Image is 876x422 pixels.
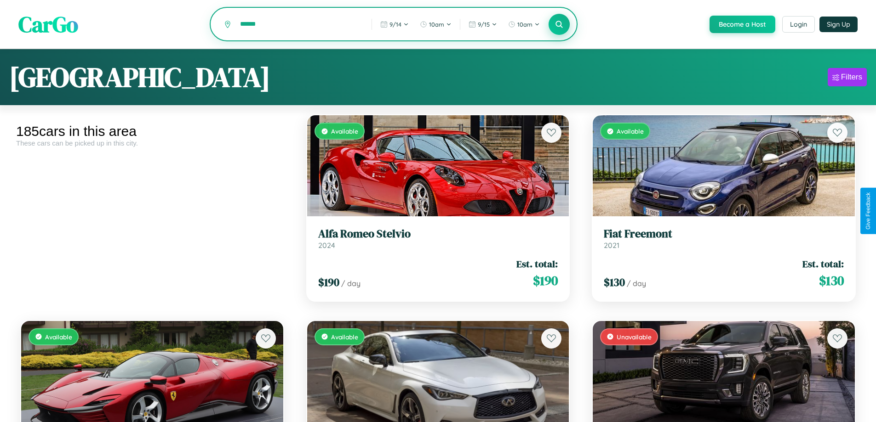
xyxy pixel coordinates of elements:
span: CarGo [18,9,78,39]
button: Login [782,16,815,33]
span: $ 130 [819,271,844,290]
button: 9/14 [376,17,413,32]
span: Unavailable [617,333,652,341]
button: 9/15 [464,17,502,32]
button: 10am [504,17,544,32]
span: Est. total: [802,257,844,270]
a: Fiat Freemont2021 [604,227,844,250]
span: 10am [517,21,532,28]
span: Available [45,333,72,341]
h3: Alfa Romeo Stelvio [318,227,558,241]
span: 9 / 14 [389,21,401,28]
a: Alfa Romeo Stelvio2024 [318,227,558,250]
span: 9 / 15 [478,21,490,28]
span: 2024 [318,241,335,250]
span: 2021 [604,241,619,250]
span: Available [331,127,358,135]
span: $ 190 [318,275,339,290]
h1: [GEOGRAPHIC_DATA] [9,58,270,96]
span: Available [617,127,644,135]
button: Filters [828,68,867,86]
span: / day [627,279,646,288]
div: 185 cars in this area [16,124,288,139]
div: These cars can be picked up in this city. [16,139,288,147]
div: Filters [841,73,862,82]
h3: Fiat Freemont [604,227,844,241]
button: Become a Host [710,16,775,33]
span: 10am [429,21,444,28]
button: 10am [415,17,456,32]
button: Sign Up [819,17,858,32]
span: Available [331,333,358,341]
span: / day [341,279,361,288]
span: $ 130 [604,275,625,290]
span: Est. total: [516,257,558,270]
div: Give Feedback [865,192,871,230]
span: $ 190 [533,271,558,290]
